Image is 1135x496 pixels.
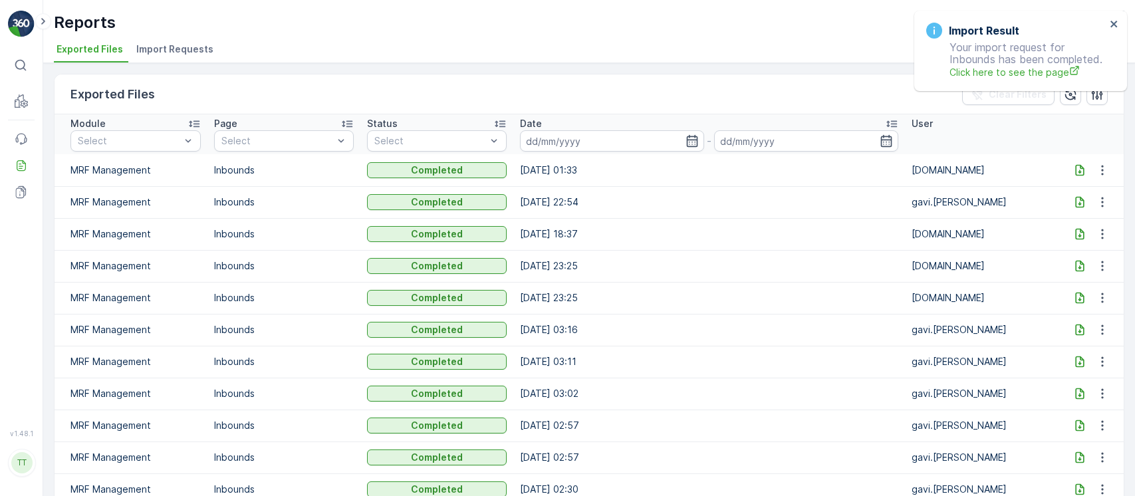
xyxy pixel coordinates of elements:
[8,440,35,485] button: TT
[411,195,463,209] p: Completed
[55,346,207,378] td: MRF Management
[367,117,398,130] p: Status
[513,282,906,314] td: [DATE] 23:25
[207,346,360,378] td: Inbounds
[207,410,360,441] td: Inbounds
[513,441,906,473] td: [DATE] 02:57
[55,410,207,441] td: MRF Management
[221,134,333,148] p: Select
[1110,19,1119,31] button: close
[367,386,507,402] button: Completed
[207,154,360,186] td: Inbounds
[905,378,1058,410] td: gavi.[PERSON_NAME]
[55,154,207,186] td: MRF Management
[367,226,507,242] button: Completed
[905,282,1058,314] td: [DOMAIN_NAME]
[207,378,360,410] td: Inbounds
[367,194,507,210] button: Completed
[207,250,360,282] td: Inbounds
[520,130,704,152] input: dd/mm/yyyy
[367,322,507,338] button: Completed
[55,186,207,218] td: MRF Management
[207,441,360,473] td: Inbounds
[55,218,207,250] td: MRF Management
[411,419,463,432] p: Completed
[411,164,463,177] p: Completed
[411,483,463,496] p: Completed
[962,84,1055,105] button: Clear Filters
[513,378,906,410] td: [DATE] 03:02
[926,41,1106,79] p: Your import request for Inbounds has been completed.
[513,410,906,441] td: [DATE] 02:57
[714,130,898,152] input: dd/mm/yyyy
[905,186,1058,218] td: gavi.[PERSON_NAME]
[513,186,906,218] td: [DATE] 22:54
[8,430,35,437] span: v 1.48.1
[949,23,1019,39] h3: Import Result
[411,387,463,400] p: Completed
[513,154,906,186] td: [DATE] 01:33
[55,250,207,282] td: MRF Management
[207,186,360,218] td: Inbounds
[367,354,507,370] button: Completed
[367,449,507,465] button: Completed
[70,117,106,130] p: Module
[905,250,1058,282] td: [DOMAIN_NAME]
[411,259,463,273] p: Completed
[11,452,33,473] div: TT
[367,162,507,178] button: Completed
[136,43,213,56] span: Import Requests
[989,88,1047,101] p: Clear Filters
[520,117,542,130] p: Date
[70,85,155,104] p: Exported Files
[949,65,1106,79] a: Click here to see the page
[411,451,463,464] p: Completed
[214,117,237,130] p: Page
[912,117,933,130] p: User
[78,134,180,148] p: Select
[207,282,360,314] td: Inbounds
[207,218,360,250] td: Inbounds
[55,378,207,410] td: MRF Management
[513,250,906,282] td: [DATE] 23:25
[513,314,906,346] td: [DATE] 03:16
[367,418,507,434] button: Completed
[207,314,360,346] td: Inbounds
[55,441,207,473] td: MRF Management
[411,355,463,368] p: Completed
[707,133,711,149] p: -
[367,258,507,274] button: Completed
[55,282,207,314] td: MRF Management
[905,346,1058,378] td: gavi.[PERSON_NAME]
[513,218,906,250] td: [DATE] 18:37
[57,43,123,56] span: Exported Files
[905,154,1058,186] td: [DOMAIN_NAME]
[411,291,463,305] p: Completed
[367,290,507,306] button: Completed
[905,441,1058,473] td: gavi.[PERSON_NAME]
[374,134,486,148] p: Select
[513,346,906,378] td: [DATE] 03:11
[55,314,207,346] td: MRF Management
[411,323,463,336] p: Completed
[54,12,116,33] p: Reports
[411,227,463,241] p: Completed
[905,410,1058,441] td: gavi.[PERSON_NAME]
[8,11,35,37] img: logo
[905,218,1058,250] td: [DOMAIN_NAME]
[905,314,1058,346] td: gavi.[PERSON_NAME]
